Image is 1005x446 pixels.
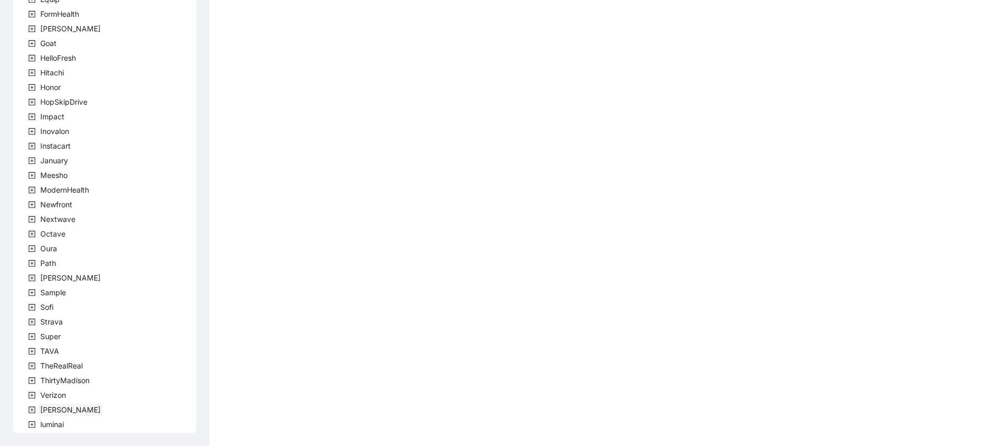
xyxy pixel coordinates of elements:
[28,10,36,18] span: plus-square
[40,332,61,341] span: Super
[40,9,79,18] span: FormHealth
[40,420,64,429] span: luminai
[40,53,76,62] span: HelloFresh
[40,288,66,297] span: Sample
[38,242,59,255] span: Oura
[40,215,75,224] span: Nextwave
[38,330,63,343] span: Super
[28,421,36,428] span: plus-square
[38,81,63,94] span: Honor
[38,257,58,270] span: Path
[28,128,36,135] span: plus-square
[28,113,36,120] span: plus-square
[28,377,36,384] span: plus-square
[28,362,36,370] span: plus-square
[28,157,36,164] span: plus-square
[40,391,66,399] span: Verizon
[28,172,36,179] span: plus-square
[28,54,36,62] span: plus-square
[40,347,59,355] span: TAVA
[28,40,36,47] span: plus-square
[38,96,90,108] span: HopSkipDrive
[40,361,83,370] span: TheRealReal
[38,169,70,182] span: Meesho
[38,52,78,64] span: HelloFresh
[38,418,66,431] span: luminai
[38,316,65,328] span: Strava
[40,376,90,385] span: ThirtyMadison
[28,392,36,399] span: plus-square
[40,273,100,282] span: [PERSON_NAME]
[28,142,36,150] span: plus-square
[38,125,71,138] span: Inovalon
[38,228,68,240] span: Octave
[28,98,36,106] span: plus-square
[40,127,69,136] span: Inovalon
[40,156,68,165] span: January
[40,259,56,267] span: Path
[40,97,87,106] span: HopSkipDrive
[38,184,91,196] span: ModernHealth
[40,39,57,48] span: Goat
[28,406,36,414] span: plus-square
[38,345,61,358] span: TAVA
[38,154,70,167] span: January
[40,317,63,326] span: Strava
[38,110,66,123] span: Impact
[40,185,89,194] span: ModernHealth
[38,374,92,387] span: ThirtyMadison
[38,301,55,314] span: Sofi
[28,216,36,223] span: plus-square
[28,333,36,340] span: plus-square
[38,8,81,20] span: FormHealth
[40,141,71,150] span: Instacart
[40,24,100,33] span: [PERSON_NAME]
[38,23,103,35] span: Garner
[28,260,36,267] span: plus-square
[38,286,68,299] span: Sample
[40,112,64,121] span: Impact
[38,37,59,50] span: Goat
[40,303,53,311] span: Sofi
[28,245,36,252] span: plus-square
[28,201,36,208] span: plus-square
[40,171,68,180] span: Meesho
[40,405,100,414] span: [PERSON_NAME]
[38,198,74,211] span: Newfront
[40,244,57,253] span: Oura
[28,69,36,76] span: plus-square
[40,229,65,238] span: Octave
[28,274,36,282] span: plus-square
[38,66,66,79] span: Hitachi
[40,200,72,209] span: Newfront
[28,230,36,238] span: plus-square
[28,348,36,355] span: plus-square
[38,360,85,372] span: TheRealReal
[28,304,36,311] span: plus-square
[40,83,61,92] span: Honor
[40,68,64,77] span: Hitachi
[38,389,68,402] span: Verizon
[38,404,103,416] span: Virta
[28,25,36,32] span: plus-square
[28,84,36,91] span: plus-square
[38,272,103,284] span: Rothman
[28,318,36,326] span: plus-square
[28,186,36,194] span: plus-square
[28,289,36,296] span: plus-square
[38,213,77,226] span: Nextwave
[38,140,73,152] span: Instacart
